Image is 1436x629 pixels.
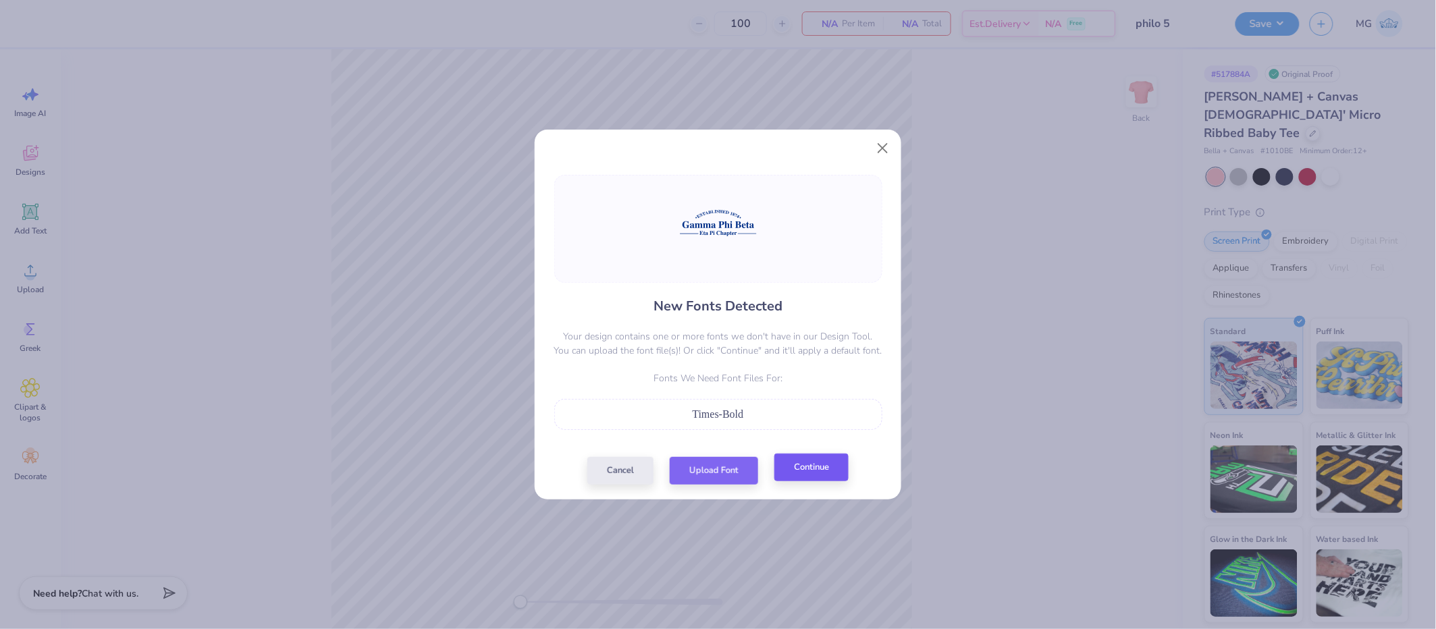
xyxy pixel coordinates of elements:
[554,329,882,358] p: Your design contains one or more fonts we don't have in our Design Tool. You can upload the font ...
[670,457,758,485] button: Upload Font
[654,296,782,316] h4: New Fonts Detected
[554,371,882,385] p: Fonts We Need Font Files For:
[587,457,654,485] button: Cancel
[774,454,849,481] button: Continue
[693,408,744,420] span: Times-Bold
[870,135,896,161] button: Close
